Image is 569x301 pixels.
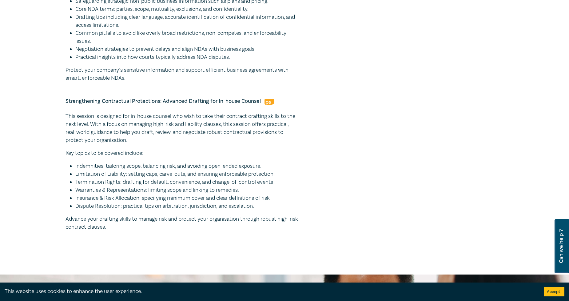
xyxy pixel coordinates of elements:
li: Termination Rights: drafting for default, convenience, and change-of-control events [75,178,299,186]
h5: Strengthening Contractual Protections: Advanced Drafting for In-house Counsel [66,98,299,105]
div: This website uses cookies to enhance the user experience. [5,287,535,295]
li: Core NDA terms: parties, scope, mutuality, exclusions, and confidentiality. [75,5,299,13]
li: Insurance & Risk Allocation: specifying minimum cover and clear definitions of risk [75,194,299,202]
span: Can we help ? [558,223,564,270]
li: Drafting tips including clear language, accurate identification of confidential information, and ... [75,13,299,29]
img: Professional Skills [265,99,274,105]
p: Advance your drafting skills to manage risk and protect your organisation through robust high-ris... [66,215,299,231]
p: This session is designed for in-house counsel who wish to take their contract drafting skills to ... [66,112,299,144]
li: Warranties & Representations: limiting scope and linking to remedies. [75,186,299,194]
li: Limitation of Liability: setting caps, carve-outs, and ensuring enforceable protection. [75,170,299,178]
button: Accept cookies [544,287,564,296]
li: Negotiation strategies to prevent delays and align NDAs with business goals. [75,45,299,53]
li: Common pitfalls to avoid like overly broad restrictions, non-competes, and enforceability issues. [75,29,299,45]
li: Practical insights into how courts typically address NDA disputes. [75,53,299,61]
li: Dispute Resolution: practical tips on arbitration, jurisdiction, and escalation. [75,202,299,210]
li: Indemnities: tailoring scope, balancing risk, and avoiding open-ended exposure. [75,162,299,170]
p: Protect your company’s sensitive information and support efficient business agreements with smart... [66,66,299,82]
p: Key topics to be covered include: [66,149,299,157]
